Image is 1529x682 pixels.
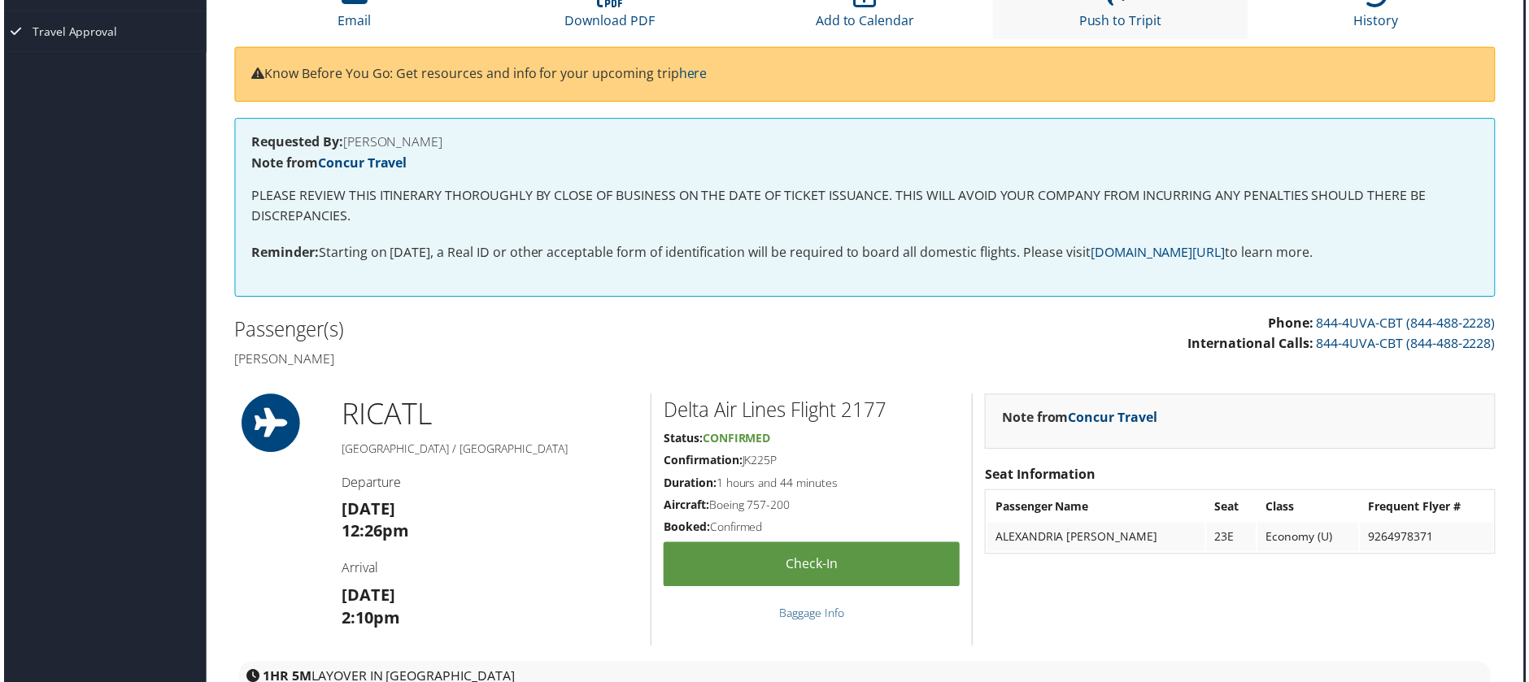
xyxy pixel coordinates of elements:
strong: Requested By: [249,133,341,151]
h5: 1 hours and 44 minutes [663,477,961,493]
a: Baggage Info [779,608,844,623]
strong: Duration: [663,477,716,493]
strong: Seat Information [986,467,1097,485]
h4: Arrival [339,562,638,580]
td: 9264978371 [1363,525,1496,554]
h4: Departure [339,476,638,493]
h2: Passenger(s) [232,317,853,345]
a: 844-4UVA-CBT (844-488-2228) [1319,336,1499,354]
strong: Booked: [663,522,709,537]
p: PLEASE REVIEW THIS ITINERARY THOROUGHLY BY CLOSE OF BUSINESS ON THE DATE OF TICKET ISSUANCE. THIS... [249,186,1482,228]
strong: Phone: [1270,315,1316,333]
a: Check-in [663,545,961,589]
strong: [DATE] [339,587,393,609]
th: Passenger Name [988,494,1207,523]
strong: Note from [1003,411,1159,428]
h5: [GEOGRAPHIC_DATA] / [GEOGRAPHIC_DATA] [339,443,638,459]
span: Travel Approval [28,11,114,52]
strong: Reminder: [249,245,316,263]
a: 844-4UVA-CBT (844-488-2228) [1319,315,1499,333]
a: Concur Travel [316,154,405,172]
h5: Boeing 757-200 [663,499,961,515]
strong: Confirmation: [663,454,742,470]
h5: Confirmed [663,522,961,538]
strong: Note from [249,154,405,172]
strong: 12:26pm [339,523,407,545]
span: Confirmed [702,432,770,448]
a: [DOMAIN_NAME][URL] [1092,245,1227,263]
td: ALEXANDRIA [PERSON_NAME] [988,525,1207,554]
h5: JK225P [663,454,961,471]
strong: International Calls: [1190,336,1316,354]
strong: 2:10pm [339,610,398,632]
strong: [DATE] [339,500,393,522]
th: Class [1260,494,1361,523]
a: Concur Travel [1069,411,1159,428]
th: Seat [1209,494,1258,523]
p: Know Before You Go: Get resources and info for your upcoming trip [249,64,1482,85]
a: here [678,65,707,83]
strong: Status: [663,432,702,448]
td: Economy (U) [1260,525,1361,554]
h2: Delta Air Lines Flight 2177 [663,398,961,426]
th: Frequent Flyer # [1363,494,1496,523]
h4: [PERSON_NAME] [232,351,853,369]
strong: Aircraft: [663,499,708,515]
h1: RIC ATL [339,396,638,437]
td: 23E [1209,525,1258,554]
h4: [PERSON_NAME] [249,136,1482,149]
p: Starting on [DATE], a Real ID or other acceptable form of identification will be required to boar... [249,244,1482,265]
